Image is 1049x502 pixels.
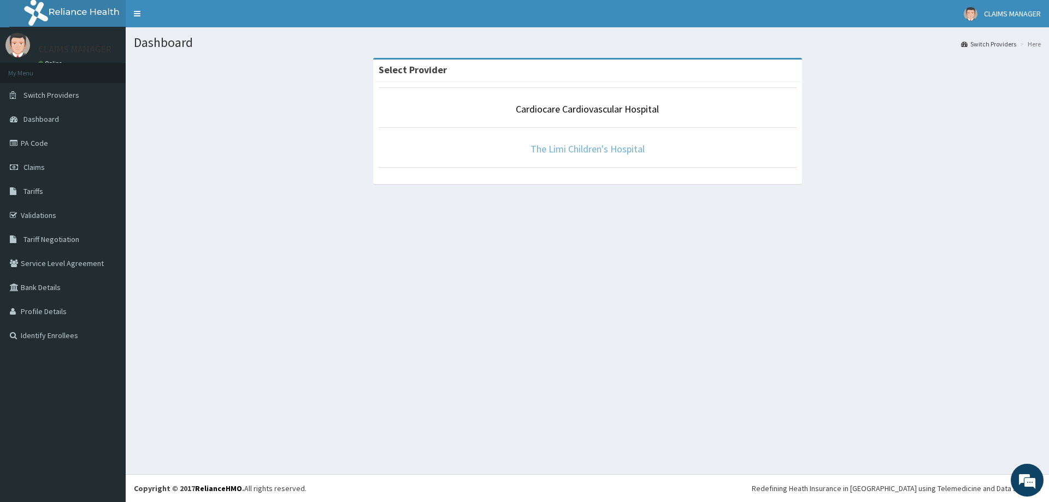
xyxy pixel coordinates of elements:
div: Redefining Heath Insurance in [GEOGRAPHIC_DATA] using Telemedicine and Data Science! [752,483,1041,494]
a: The Limi Children's Hospital [531,143,645,155]
span: CLAIMS MANAGER [984,9,1041,19]
a: Online [38,60,64,67]
li: Here [1017,39,1041,49]
a: RelianceHMO [195,483,242,493]
img: User Image [5,33,30,57]
strong: Copyright © 2017 . [134,483,244,493]
p: CLAIMS MANAGER [38,44,111,54]
img: User Image [964,7,977,21]
span: Claims [23,162,45,172]
strong: Select Provider [379,63,447,76]
span: Switch Providers [23,90,79,100]
a: Cardiocare Cardiovascular Hospital [516,103,659,115]
footer: All rights reserved. [126,474,1049,502]
span: Tariffs [23,186,43,196]
h1: Dashboard [134,36,1041,50]
a: Switch Providers [961,39,1016,49]
span: Tariff Negotiation [23,234,79,244]
span: Dashboard [23,114,59,124]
